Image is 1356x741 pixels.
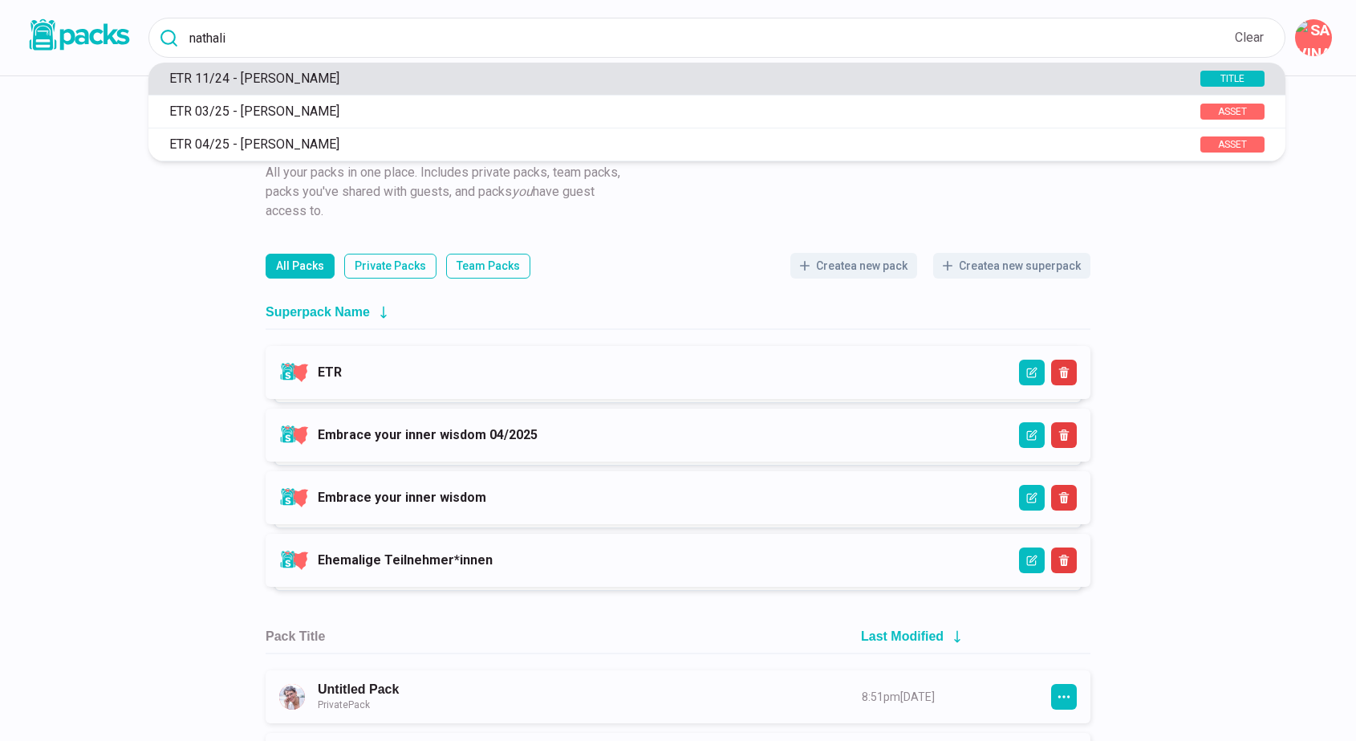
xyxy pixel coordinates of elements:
[1051,485,1077,511] button: Delete Superpack
[1051,548,1077,573] button: Delete Superpack
[276,258,324,275] p: All Packs
[161,71,1148,86] p: ETR 11/24 - [PERSON_NAME]
[148,18,1285,58] input: Search all packs
[790,253,917,279] button: Createa new pack
[148,96,1285,128] button: ETR 03/25 - [PERSON_NAME]ASSET
[1019,485,1045,511] button: Edit
[1200,136,1265,153] div: ASSET
[161,136,1148,152] p: ETR 04/25 - [PERSON_NAME]
[161,104,1148,119] p: ETR 03/25 - [PERSON_NAME]
[24,16,132,59] a: Packs logo
[457,258,520,275] p: Team Packs
[1019,548,1045,573] button: Edit
[266,163,627,221] p: All your packs in one place. Includes private packs, team packs, packs you've shared with guests,...
[24,16,132,54] img: Packs logo
[148,128,1285,161] button: ETR 04/25 - [PERSON_NAME]ASSET
[355,258,426,275] p: Private Packs
[933,253,1090,279] button: Createa new superpack
[1051,360,1077,385] button: Delete Superpack
[1051,422,1077,448] button: Delete Superpack
[1295,19,1332,56] button: Savina Tilmann
[1200,71,1265,87] div: TITLE
[861,629,944,644] h2: Last Modified
[1019,360,1045,385] button: Edit
[512,184,533,199] i: you
[1200,104,1265,120] div: ASSET
[1233,22,1265,54] button: Clear
[148,63,1285,95] button: ETR 11/24 - [PERSON_NAME]TITLE
[1019,422,1045,448] button: Edit
[266,629,325,644] h2: Pack Title
[266,304,370,320] h2: Superpack Name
